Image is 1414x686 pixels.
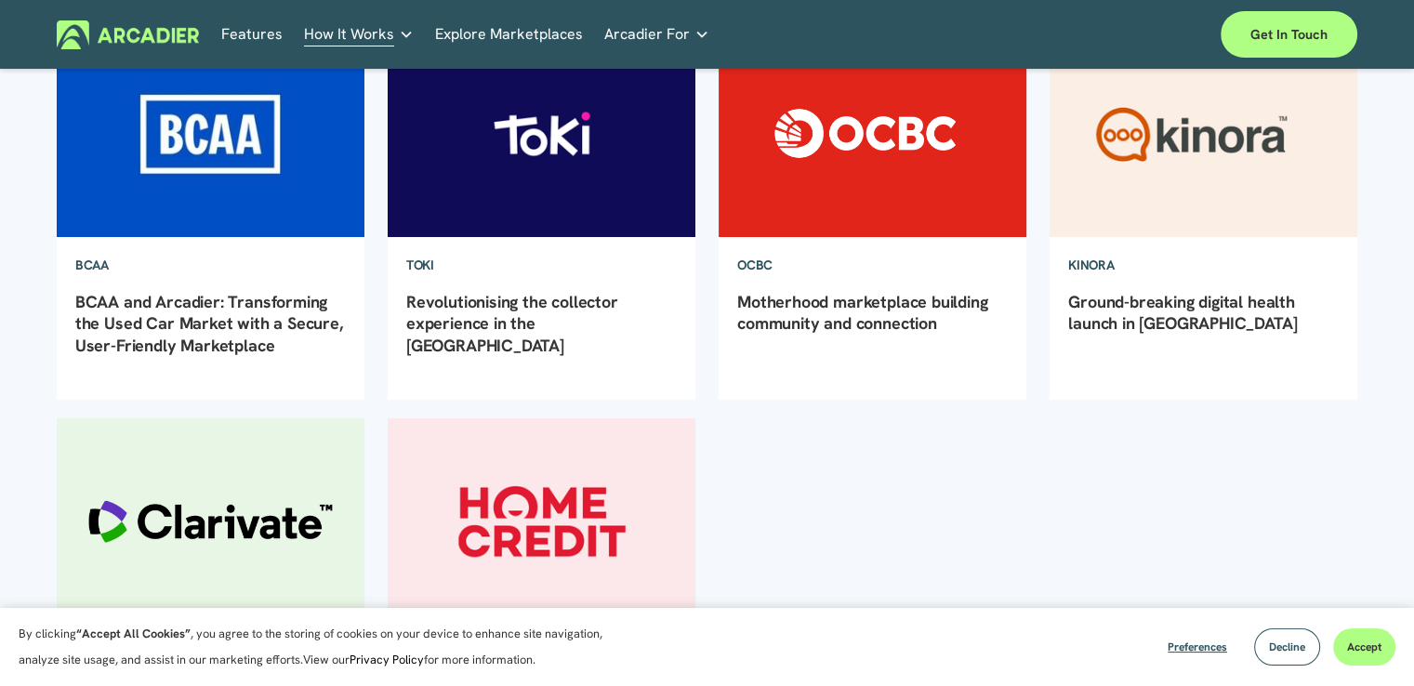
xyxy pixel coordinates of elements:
[304,21,394,47] span: How It Works
[717,30,1027,238] img: Motherhood marketplace building community and connection
[1321,597,1414,686] iframe: Chat Widget
[1269,640,1305,654] span: Decline
[388,238,453,292] a: TOKI
[1068,291,1297,334] a: Ground-breaking digital health launch in [GEOGRAPHIC_DATA]
[1254,628,1320,666] button: Decline
[737,291,987,334] a: Motherhood marketplace building community and connection
[406,291,618,356] a: Revolutionising the collector experience in the [GEOGRAPHIC_DATA]
[386,30,696,238] img: Revolutionising the collector experience in the Philippines
[55,30,365,238] img: BCAA and Arcadier: Transforming the Used Car Market with a Secure, User-Friendly Marketplace
[435,20,583,49] a: Explore Marketplaces
[1154,628,1241,666] button: Preferences
[57,20,199,49] img: Arcadier
[76,626,191,641] strong: “Accept All Cookies”
[719,238,791,292] a: OCBC
[1048,30,1358,238] img: Ground-breaking digital health launch in Australia
[55,417,365,626] img: Stabilising global supply chains using Arcadier
[604,21,690,47] span: Arcadier For
[75,291,343,356] a: BCAA and Arcadier: Transforming the Used Car Market with a Secure, User-Friendly Marketplace
[304,20,414,49] a: folder dropdown
[1168,640,1227,654] span: Preferences
[19,621,623,673] p: By clicking , you agree to the storing of cookies on your device to enhance site navigation, anal...
[1050,238,1132,292] a: Kinora
[350,652,424,667] a: Privacy Policy
[604,20,709,49] a: folder dropdown
[386,417,696,626] img: Unmatched out-of-the-box functionality with Arcadier
[1321,597,1414,686] div: Виджет чата
[221,20,283,49] a: Features
[1221,11,1357,58] a: Get in touch
[57,238,127,292] a: BCAA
